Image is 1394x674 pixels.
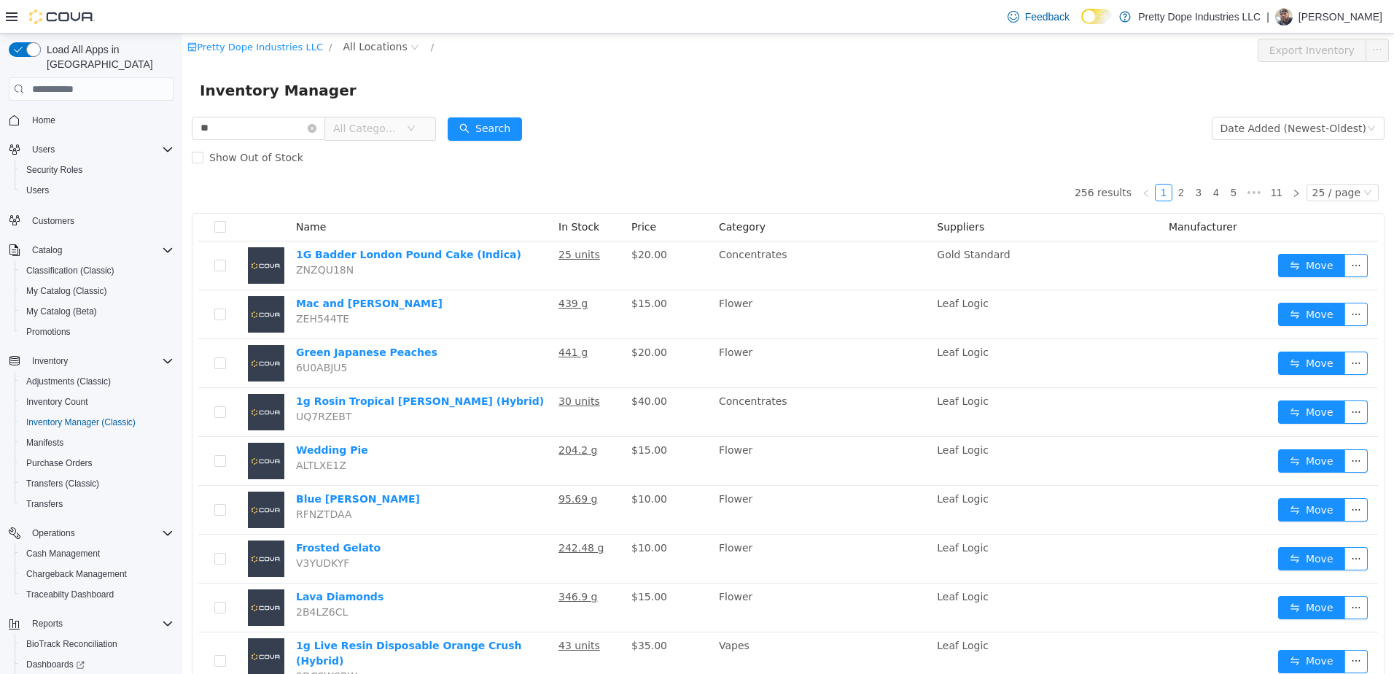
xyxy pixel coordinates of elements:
a: Users [20,182,55,199]
span: Leaf Logic [755,606,806,618]
i: icon: close-circle [125,90,134,99]
img: 1g Live Resin Disposable Orange Crush (Hybrid) placeholder [66,605,102,641]
li: Previous Page [955,150,973,168]
img: Green Japanese Peaches placeholder [66,311,102,348]
a: Inventory Manager (Classic) [20,414,141,431]
button: Export Inventory [1075,5,1184,28]
a: Lava Diamonds [114,557,201,569]
span: Leaf Logic [755,313,806,325]
button: icon: swapMove [1096,220,1163,244]
button: icon: ellipsis [1162,514,1185,537]
div: 25 / page [1130,151,1178,167]
span: Traceabilty Dashboard [26,589,114,600]
button: Promotions [15,322,179,342]
span: $35.00 [449,606,485,618]
span: $15.00 [449,557,485,569]
a: 3 [1008,151,1024,167]
td: Flower [531,306,749,355]
a: My Catalog (Classic) [20,282,113,300]
span: Cash Management [20,545,174,562]
li: 11 [1083,150,1105,168]
span: Transfers [20,495,174,513]
a: 2 [991,151,1007,167]
i: icon: down [1181,155,1190,165]
span: ALTLXE1Z [114,426,164,438]
span: Promotions [26,326,71,338]
span: ••• [1060,150,1083,168]
u: 441 g [376,313,405,325]
span: Users [26,185,49,196]
span: 2B4LZ6CL [114,573,166,584]
span: Inventory Count [26,396,88,408]
a: Promotions [20,323,77,341]
span: Classification (Classic) [20,262,174,279]
button: icon: swapMove [1096,269,1163,293]
span: UQ7RZEBT [114,377,170,389]
span: Gold Standard [755,215,828,227]
a: Mac and [PERSON_NAME] [114,264,260,276]
span: Reports [32,618,63,630]
img: 1G Badder London Pound Cake (Indica) placeholder [66,214,102,250]
a: Dashboards [20,656,90,673]
span: Customers [26,211,174,229]
span: $10.00 [449,508,485,520]
span: Promotions [20,323,174,341]
a: Feedback [1002,2,1075,31]
li: 5 [1043,150,1060,168]
span: Leaf Logic [755,264,806,276]
div: Date Added (Newest-Oldest) [1038,84,1184,106]
td: Concentrates [531,208,749,257]
span: $15.00 [449,411,485,422]
u: 25 units [376,215,418,227]
button: Reports [3,613,179,634]
a: Wedding Pie [114,411,186,422]
span: $20.00 [449,313,485,325]
button: Users [3,139,179,160]
button: My Catalog (Classic) [15,281,179,301]
a: 1g Live Resin Disposable Orange Crush (Hybrid) [114,606,340,633]
span: Inventory Manager (Classic) [26,417,136,428]
span: Cash Management [26,548,100,559]
a: 1G Badder London Pound Cake (Indica) [114,215,339,227]
a: 1 [973,151,989,167]
button: My Catalog (Beta) [15,301,179,322]
i: icon: left [959,155,968,164]
span: ZNZQU18N [114,231,171,242]
span: Purchase Orders [20,454,174,472]
button: icon: swapMove [1096,465,1163,488]
span: ZEH544TE [114,279,167,291]
a: Purchase Orders [20,454,98,472]
p: | [1266,8,1269,26]
span: Inventory [32,355,68,367]
button: Inventory Count [15,392,179,412]
button: Security Roles [15,160,179,180]
button: Home [3,109,179,131]
span: All Locations [160,5,225,21]
a: Traceabilty Dashboard [20,586,120,603]
a: Blue [PERSON_NAME] [114,460,238,471]
u: 204.2 g [376,411,415,422]
button: Users [26,141,61,158]
div: Justin Jeffers [1275,8,1293,26]
a: icon: shopPretty Dope Industries LLC [5,8,141,19]
i: icon: right [1110,155,1118,164]
button: icon: ellipsis [1162,416,1185,439]
button: Reports [26,615,69,632]
button: Purchase Orders [15,453,179,473]
td: Concentrates [531,355,749,403]
button: Adjustments (Classic) [15,371,179,392]
span: 2DC8W8BW [114,637,175,648]
span: Category [537,187,583,199]
span: Catalog [32,244,62,256]
button: Manifests [15,433,179,453]
span: In Stock [376,187,417,199]
span: My Catalog (Classic) [20,282,174,300]
a: Classification (Classic) [20,262,120,279]
button: Cash Management [15,543,179,564]
img: Mac and Gary placeholder [66,263,102,299]
span: Home [32,115,55,126]
span: $20.00 [449,215,485,227]
input: Dark Mode [1081,9,1112,24]
span: Show Out of Stock [21,118,127,130]
button: Inventory [26,352,74,370]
